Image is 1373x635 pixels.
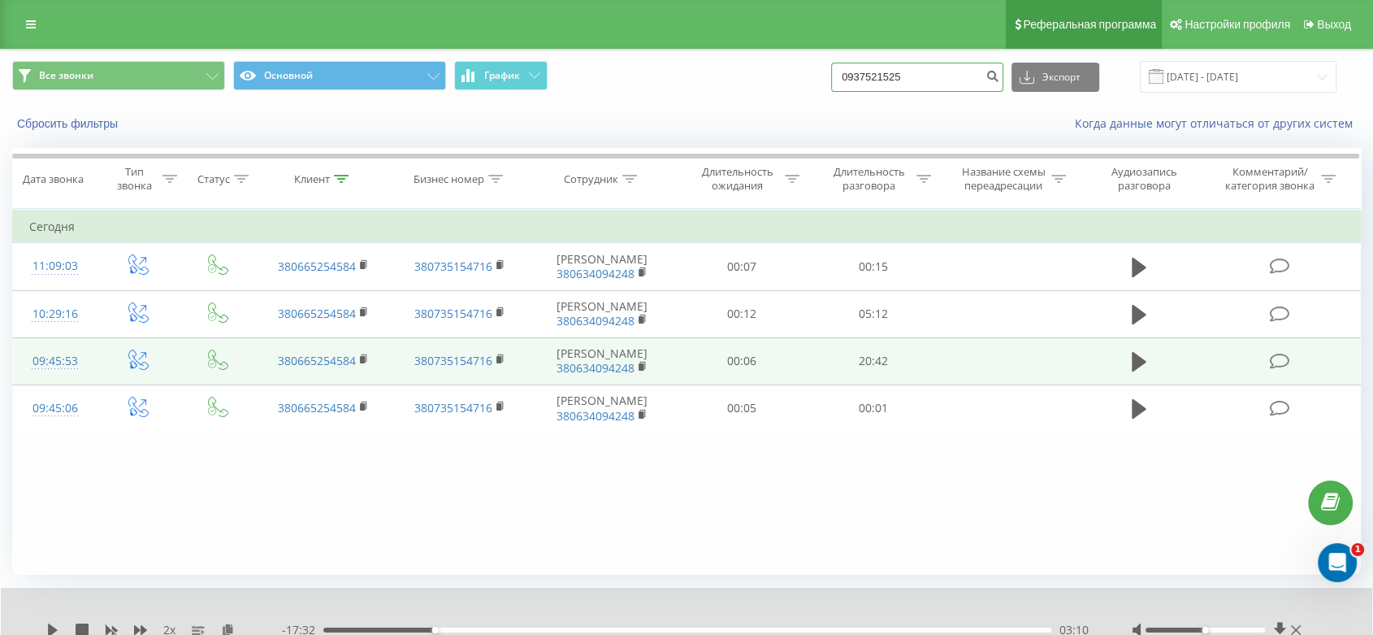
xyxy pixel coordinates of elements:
[414,172,484,186] div: Бизнес номер
[13,211,1361,243] td: Сегодня
[294,172,330,186] div: Клиент
[528,385,675,432] td: [PERSON_NAME]
[808,290,939,337] td: 05:12
[278,306,356,321] a: 380665254584
[528,290,675,337] td: [PERSON_NAME]
[29,250,80,282] div: 11:09:03
[1317,18,1351,31] span: Выход
[1222,165,1317,193] div: Комментарий/категория звонка
[278,259,356,274] a: 380665254584
[39,69,93,82] span: Все звонки
[557,266,635,281] a: 380634094248
[484,70,520,81] span: График
[414,353,492,368] a: 380735154716
[1202,627,1208,633] div: Accessibility label
[676,290,808,337] td: 00:12
[29,346,80,377] div: 09:45:53
[23,172,84,186] div: Дата звонка
[454,61,548,90] button: График
[12,61,225,90] button: Все звонки
[1185,18,1290,31] span: Настройки профиля
[1318,543,1357,582] iframe: Intercom live chat
[1092,165,1198,193] div: Аудиозапись разговора
[414,400,492,415] a: 380735154716
[808,385,939,432] td: 00:01
[278,353,356,368] a: 380665254584
[676,337,808,385] td: 00:06
[694,165,781,193] div: Длительность ожидания
[808,337,939,385] td: 20:42
[825,165,912,193] div: Длительность разговора
[1011,63,1099,92] button: Экспорт
[676,243,808,290] td: 00:07
[557,360,635,376] a: 380634094248
[414,306,492,321] a: 380735154716
[197,172,230,186] div: Статус
[1075,115,1361,131] a: Когда данные могут отличаться от других систем
[960,165,1047,193] div: Название схемы переадресации
[831,63,1003,92] input: Поиск по номеру
[278,400,356,415] a: 380665254584
[414,259,492,274] a: 380735154716
[111,165,158,193] div: Тип звонка
[29,298,80,330] div: 10:29:16
[233,61,446,90] button: Основной
[1023,18,1156,31] span: Реферальная программа
[808,243,939,290] td: 00:15
[528,337,675,385] td: [PERSON_NAME]
[557,408,635,424] a: 380634094248
[29,393,80,424] div: 09:45:06
[1351,543,1364,556] span: 1
[676,385,808,432] td: 00:05
[557,313,635,328] a: 380634094248
[12,116,126,131] button: Сбросить фильтры
[564,172,618,186] div: Сотрудник
[528,243,675,290] td: [PERSON_NAME]
[432,627,439,633] div: Accessibility label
